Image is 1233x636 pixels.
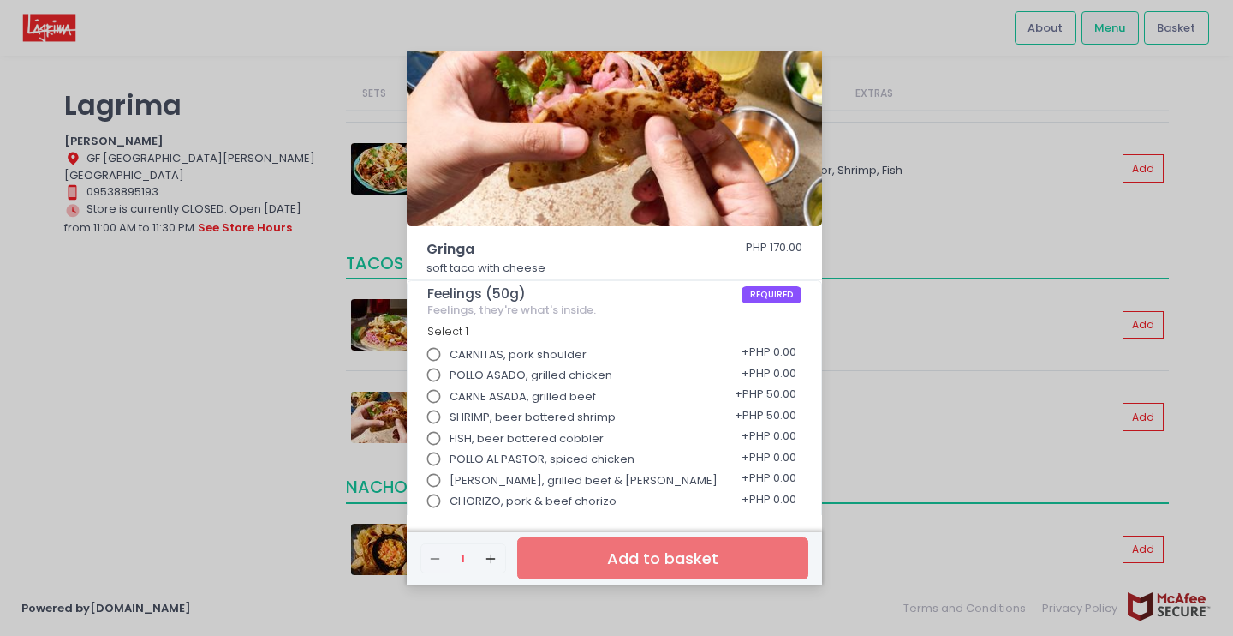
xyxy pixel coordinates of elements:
[729,401,801,434] div: + PHP 50.00
[517,537,808,579] button: Add to basket
[736,485,801,518] div: + PHP 0.00
[427,324,468,339] span: Select 1
[427,286,742,302] span: Feelings (50g)
[736,507,801,539] div: + PHP 0.00
[450,388,596,405] span: CARNE ASADA, grilled beef
[729,381,801,413] div: + PHP 50.00
[426,239,709,260] span: Gringa
[450,451,634,468] span: POLLO AL PASTOR, spiced chicken
[450,367,612,384] span: POLLO ASADO, grilled chicken
[450,430,604,447] span: FISH, beer battered cobbler
[736,423,801,455] div: + PHP 0.00
[736,465,801,497] div: + PHP 0.00
[450,346,587,363] span: CARNITAS, pork shoulder
[742,286,802,303] span: REQUIRED
[427,303,802,317] div: Feelings, they're what's inside.
[736,443,801,476] div: + PHP 0.00
[450,514,588,531] span: SURTIDO, mixed pork ofal
[450,493,616,510] span: CHORIZO, pork & beef chorizo
[450,409,616,426] span: SHRIMP, beer battered shrimp
[426,260,803,277] p: soft taco with cheese
[736,359,801,392] div: + PHP 0.00
[736,339,801,371] div: + PHP 0.00
[450,472,718,489] span: [PERSON_NAME], grilled beef & [PERSON_NAME]
[746,239,802,260] div: PHP 170.00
